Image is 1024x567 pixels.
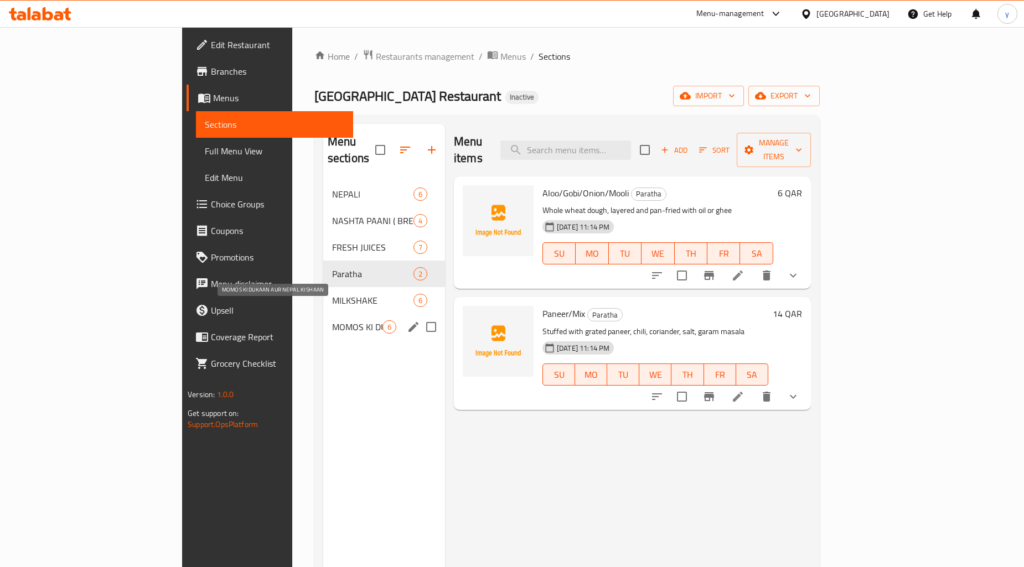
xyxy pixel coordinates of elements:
a: Support.OpsPlatform [188,417,258,431]
a: Menus [487,49,526,64]
button: sort-choices [644,262,670,289]
a: Grocery Checklist [187,350,353,377]
li: / [354,50,358,63]
span: Restaurants management [376,50,474,63]
div: items [382,320,396,334]
span: NASHTA PAANI ( BREAKFAST ) [332,214,413,227]
button: SU [542,363,575,386]
div: NASHTA PAANI ( BREAKFAST )4 [323,207,445,234]
span: Version: [188,387,215,402]
button: edit [405,319,422,335]
button: TU [609,242,642,264]
span: FR [708,367,732,383]
button: SA [736,363,768,386]
span: MO [580,367,603,383]
span: WE [646,246,670,262]
div: items [413,294,427,307]
span: Edit Restaurant [211,38,344,51]
span: FR [712,246,736,262]
img: Aloo/Gobi/Onion/Mooli [463,185,534,256]
span: Select all sections [369,138,392,162]
div: Inactive [505,91,539,104]
div: MOMOS KI DUKAAN AUR NEPAL KI SHAAN6edit [323,314,445,340]
button: Branch-specific-item [696,383,722,410]
span: 6 [414,189,427,200]
div: Paratha [631,188,666,201]
h2: Menu items [454,133,487,167]
span: TH [679,246,703,262]
span: SA [744,246,768,262]
span: y [1005,8,1009,20]
div: Menu-management [696,7,764,20]
div: NEPALI [332,188,413,201]
span: Sort [699,144,730,157]
button: SA [740,242,773,264]
button: TH [675,242,707,264]
li: / [479,50,483,63]
span: TU [613,246,637,262]
a: Promotions [187,244,353,271]
button: FR [707,242,740,264]
button: TU [607,363,639,386]
a: Edit Menu [196,164,353,191]
div: FRESH JUICES7 [323,234,445,261]
button: show more [780,262,806,289]
span: Sort sections [392,137,418,163]
span: Coupons [211,224,344,237]
a: Menu disclaimer [187,271,353,297]
span: Paratha [332,267,413,280]
img: Paneer/Mix [463,306,534,377]
a: Edit menu item [731,269,744,282]
button: WE [642,242,674,264]
a: Edit menu item [731,390,744,403]
span: MOMOS KI DUKAAN AUR NEPAL KI SHAAN [332,320,382,334]
span: TU [612,367,635,383]
button: Sort [696,142,732,159]
button: import [673,86,744,106]
button: sort-choices [644,383,670,410]
div: items [413,267,427,280]
a: Choice Groups [187,191,353,217]
span: Menus [213,91,344,105]
span: Paratha [632,188,666,200]
span: Aloo/Gobi/Onion/Mooli [542,185,629,201]
a: Menus [187,85,353,111]
span: Choice Groups [211,197,344,211]
button: Add [656,142,692,159]
span: 1.0.0 [217,387,234,402]
button: Add section [418,137,445,163]
div: MILKSHAKE6 [323,287,445,314]
button: show more [780,383,806,410]
span: 2 [414,269,427,279]
span: Upsell [211,304,344,317]
span: Sections [539,50,570,63]
a: Upsell [187,297,353,324]
span: Menus [500,50,526,63]
a: Coupons [187,217,353,244]
span: Paratha [588,309,622,321]
span: import [682,89,735,103]
div: MILKSHAKE [332,294,413,307]
span: 7 [414,242,427,253]
span: Get support on: [188,406,239,420]
span: 6 [414,295,427,306]
button: TH [671,363,704,386]
div: Paratha2 [323,261,445,287]
span: Grocery Checklist [211,357,344,370]
span: [GEOGRAPHIC_DATA] Restaurant [314,84,501,108]
a: Edit Restaurant [187,32,353,58]
span: MO [580,246,604,262]
span: Sort items [692,142,737,159]
svg: Show Choices [787,269,800,282]
span: Add [659,144,689,157]
span: [DATE] 11:14 PM [552,222,614,232]
button: Branch-specific-item [696,262,722,289]
span: TH [676,367,699,383]
span: Paneer/Mix [542,305,585,322]
span: FRESH JUICES [332,241,413,254]
div: items [413,214,427,227]
h6: 6 QAR [778,185,802,201]
span: Select to update [670,264,694,287]
a: Full Menu View [196,138,353,164]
